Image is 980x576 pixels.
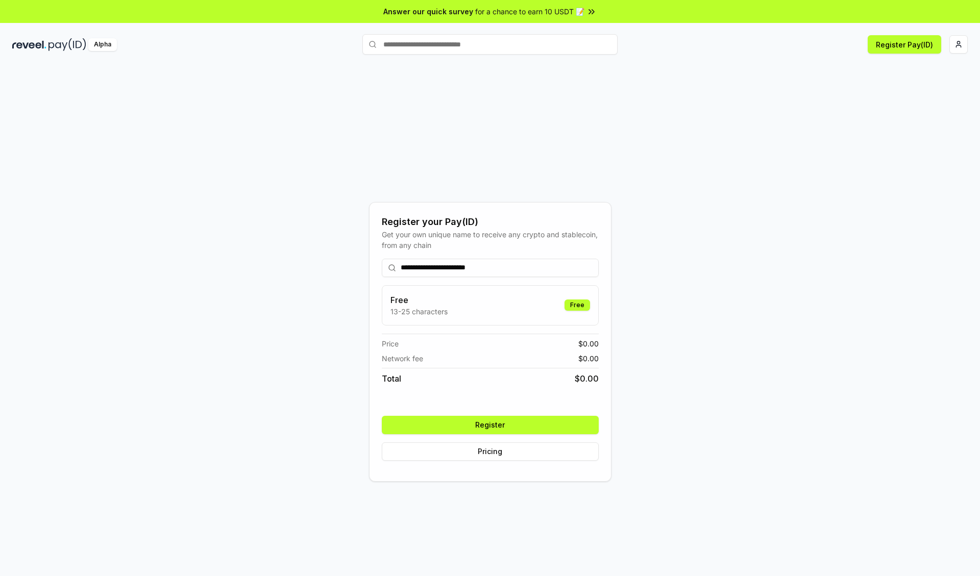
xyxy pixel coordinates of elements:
[382,442,599,461] button: Pricing
[382,229,599,251] div: Get your own unique name to receive any crypto and stablecoin, from any chain
[48,38,86,51] img: pay_id
[382,353,423,364] span: Network fee
[382,215,599,229] div: Register your Pay(ID)
[390,306,448,317] p: 13-25 characters
[868,35,941,54] button: Register Pay(ID)
[475,6,584,17] span: for a chance to earn 10 USDT 📝
[12,38,46,51] img: reveel_dark
[382,338,399,349] span: Price
[578,353,599,364] span: $ 0.00
[88,38,117,51] div: Alpha
[390,294,448,306] h3: Free
[382,416,599,434] button: Register
[382,372,401,385] span: Total
[383,6,473,17] span: Answer our quick survey
[578,338,599,349] span: $ 0.00
[575,372,599,385] span: $ 0.00
[565,299,590,311] div: Free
